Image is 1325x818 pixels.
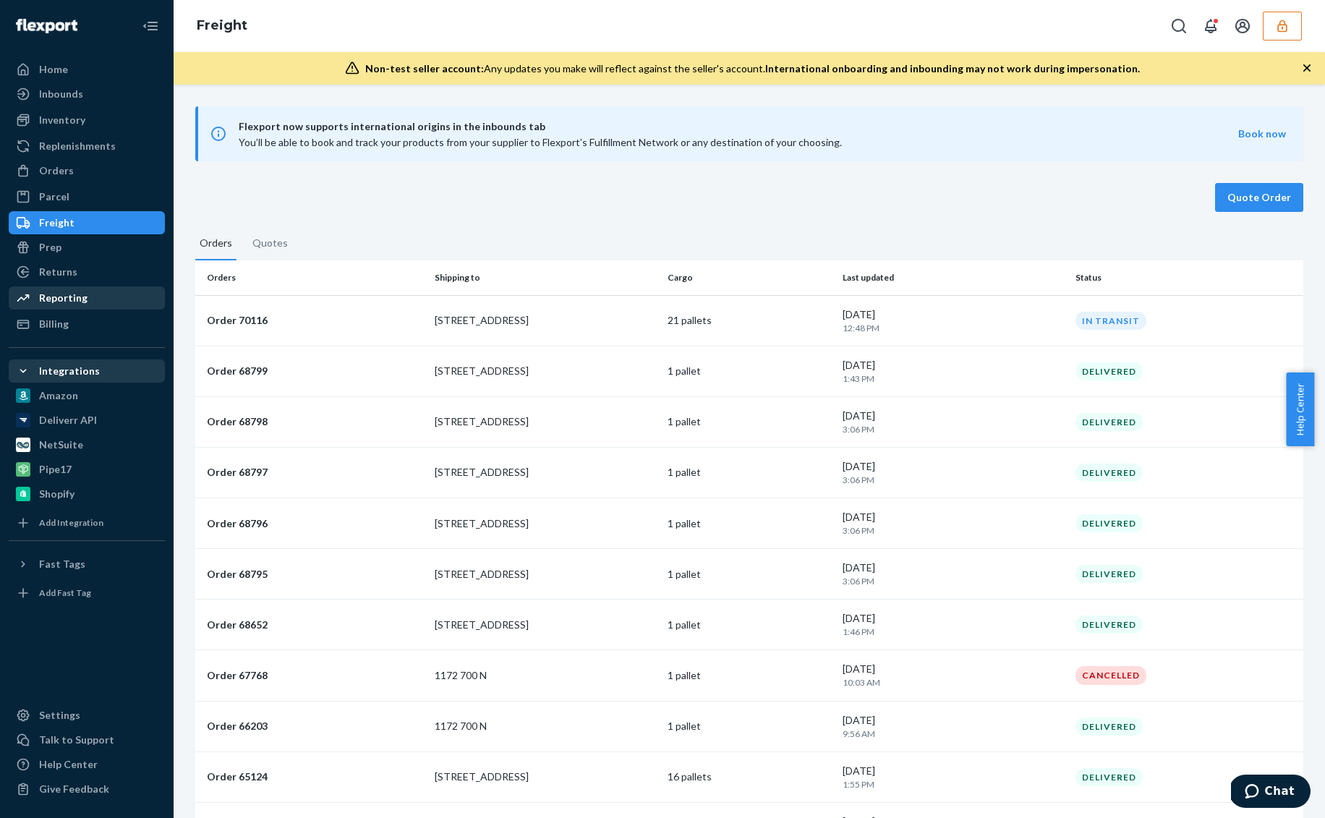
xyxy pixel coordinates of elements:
[9,409,165,432] a: Deliverr API
[1070,260,1303,295] th: Status
[207,465,423,480] p: Order 68797
[435,770,657,784] p: [STREET_ADDRESS]
[9,511,165,534] a: Add Integration
[39,113,85,127] div: Inventory
[39,364,100,378] div: Integrations
[1228,12,1257,41] button: Open account menu
[239,118,1238,135] span: Flexport now supports international origins in the inbounds tab
[662,260,837,295] th: Cargo
[668,364,831,378] p: 1 pallet
[843,524,1065,537] p: 3:06 PM
[16,19,77,33] img: Flexport logo
[843,307,1065,334] div: [DATE]
[45,503,324,519] span: Select a date range. Dates filters are inclusive
[39,189,69,204] div: Parcel
[45,545,259,561] span: Click blue Download to download a CSV
[39,240,61,255] div: Prep
[22,71,315,95] span: Billing Summary Report Overview
[668,567,831,581] p: 1 pallet
[668,770,831,784] p: 16 pallets
[39,317,69,331] div: Billing
[39,733,114,747] div: Talk to Support
[435,668,657,683] p: 1172 700 N
[1075,362,1143,380] div: DELIVERED
[435,465,657,480] p: [STREET_ADDRESS]
[9,135,165,158] a: Replenishments
[39,516,103,529] div: Add Integration
[207,567,423,581] p: Order 68795
[22,414,119,434] span: Where to Go:
[45,349,307,386] span: "Can I pull all my DTC fulfillment costs and DTC storage costs separately, for the last quarter?"
[39,757,98,772] div: Help Center
[365,62,484,74] span: Non-test seller account:
[365,61,1140,76] div: Any updates you make will reflect against the seller's account.
[1075,514,1143,532] div: DELIVERED
[843,764,1065,791] div: [DATE]
[843,713,1065,740] div: [DATE]
[45,461,318,477] span: Seller Portal -> Reports -> Billing Summary Report
[9,433,165,456] a: NetSuite
[843,626,1065,638] p: 1:46 PM
[435,618,657,632] p: [STREET_ADDRESS]
[9,185,165,208] a: Parcel
[39,291,88,305] div: Reporting
[435,364,657,378] p: [STREET_ADDRESS]
[195,235,237,260] button: Orders
[9,458,165,481] a: Pipe17
[1215,183,1303,212] button: Quote Order
[843,676,1065,689] p: 10:03 AM
[837,260,1070,295] th: Last updated
[843,358,1065,385] div: [DATE]
[239,136,842,148] span: You’ll be able to book and track your products from your supplier to Flexport’s Fulfillment Netwo...
[39,587,91,599] div: Add Fast Tag
[22,100,277,137] span: Use this to help pull costs by service over time, regardless of which invoice they live on.
[207,364,423,378] p: Order 68799
[39,216,74,230] div: Freight
[39,388,78,403] div: Amazon
[843,611,1065,638] div: [DATE]
[668,414,831,429] p: 1 pallet
[435,516,657,531] p: [STREET_ADDRESS]
[207,770,423,784] p: Order 65124
[1075,565,1143,583] div: DELIVERED
[185,5,259,47] ol: breadcrumbs
[1164,12,1193,41] button: Open Search Box
[9,82,165,106] a: Inbounds
[39,782,109,796] div: Give Feedback
[150,503,184,519] strong: Note:
[668,465,831,480] p: 1 pallet
[843,322,1065,334] p: 12:48 PM
[1075,312,1146,330] div: IN TRANSIT
[668,313,831,328] p: 21 pallets
[668,516,831,531] p: 1 pallet
[39,62,68,77] div: Home
[9,753,165,776] a: Help Center
[195,260,429,295] th: Orders
[22,29,325,54] div: 681 Billing - Reports Overview
[9,159,165,182] a: Orders
[843,423,1065,435] p: 3:06 PM
[9,58,165,81] a: Home
[207,668,423,683] p: Order 67768
[9,260,165,284] a: Returns
[9,236,165,259] a: Prep
[9,482,165,506] a: Shopify
[39,139,116,153] div: Replenishments
[843,728,1065,740] p: 9:56 AM
[9,704,165,727] a: Settings
[1075,615,1143,634] div: DELIVERED
[248,235,292,259] button: Quotes
[9,728,165,751] button: Talk to Support
[1238,127,1286,141] button: Book now
[207,719,423,733] p: Order 66203
[9,553,165,576] button: Fast Tags
[45,183,322,261] span: "I need to close my books for the month [DATE], but my next invoice doesn't generate until next w...
[843,474,1065,486] p: 3:06 PM
[39,487,74,501] div: Shopify
[843,575,1065,587] p: 3:06 PM
[9,312,165,336] a: Billing
[429,260,662,295] th: Shipping to
[1286,372,1314,446] button: Help Center
[843,459,1065,486] div: [DATE]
